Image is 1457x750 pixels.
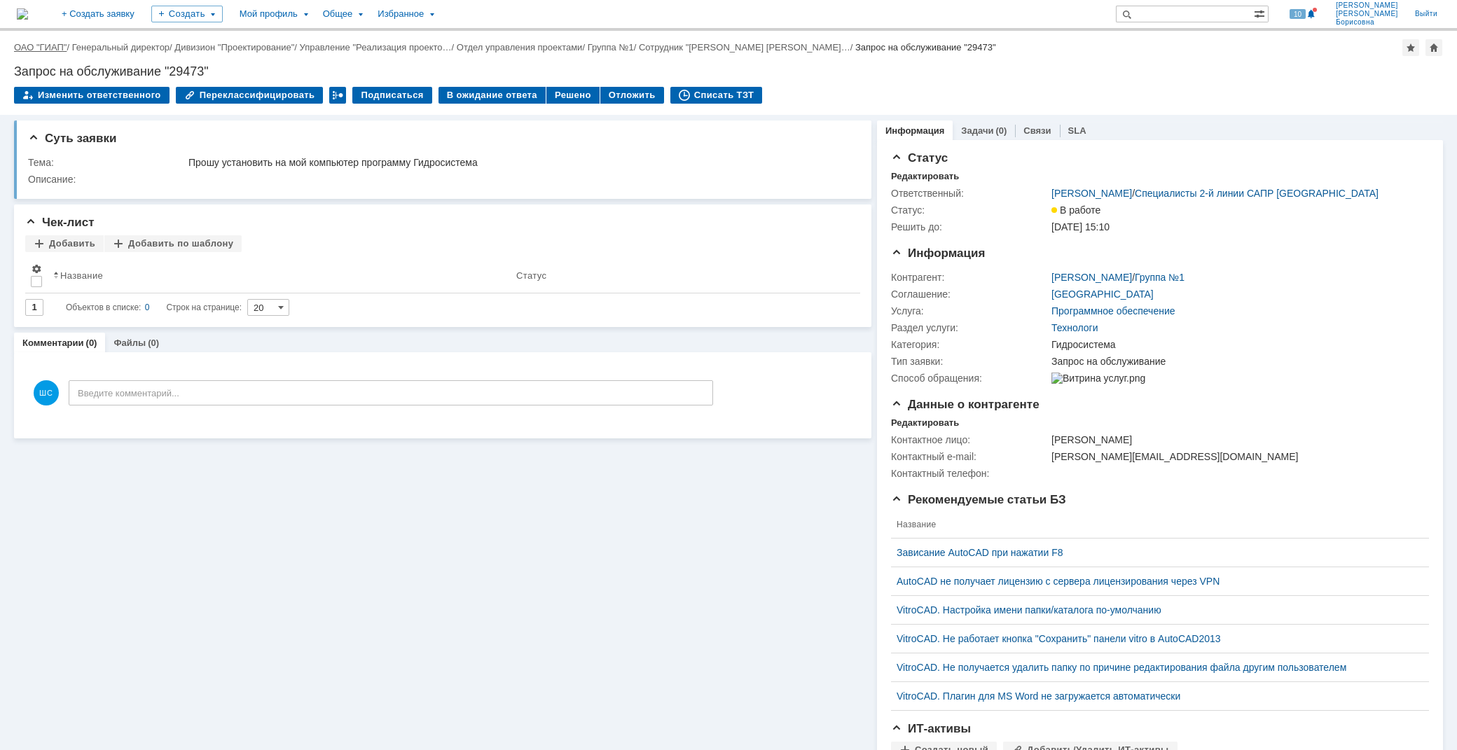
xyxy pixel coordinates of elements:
[897,690,1412,702] a: VitroCAD. Плагин для MS Word не загружается автоматически
[891,339,1049,350] div: Категория:
[72,42,175,53] div: /
[855,42,996,53] div: Запрос на обслуживание "29473"
[300,42,457,53] div: /
[1336,18,1398,27] span: Борисовна
[1051,272,1185,283] div: /
[300,42,452,53] a: Управление "Реализация проекто…
[25,216,95,229] span: Чек-лист
[113,338,146,348] a: Файлы
[891,417,959,429] div: Редактировать
[891,204,1049,216] div: Статус:
[1051,188,1379,199] div: /
[639,42,850,53] a: Сотрудник "[PERSON_NAME] [PERSON_NAME]…
[1425,39,1442,56] div: Сделать домашней страницей
[1051,289,1154,300] a: [GEOGRAPHIC_DATA]
[1290,9,1306,19] span: 10
[1402,39,1419,56] div: Добавить в избранное
[639,42,855,53] div: /
[891,722,971,735] span: ИТ-активы
[31,263,42,275] span: Настройки
[1051,373,1145,384] img: Витрина услуг.png
[1051,188,1132,199] a: [PERSON_NAME]
[72,42,170,53] a: Генеральный директор
[1336,10,1398,18] span: [PERSON_NAME]
[148,338,159,348] div: (0)
[66,299,242,316] i: Строк на странице:
[891,356,1049,367] div: Тип заявки:
[588,42,639,53] div: /
[1135,272,1185,283] a: Группа №1
[891,434,1049,445] div: Контактное лицо:
[891,246,985,260] span: Информация
[86,338,97,348] div: (0)
[891,493,1066,506] span: Рекомендуемые статьи БЗ
[457,42,588,53] div: /
[329,87,346,104] div: Работа с массовостью
[17,8,28,20] a: Перейти на домашнюю страницу
[885,125,944,136] a: Информация
[188,157,849,168] div: Прошу установить на мой компьютер программу Гидросистема
[1254,6,1268,20] span: Расширенный поиск
[891,322,1049,333] div: Раздел услуги:
[891,188,1049,199] div: Ответственный:
[17,8,28,20] img: logo
[897,604,1412,616] a: VitroCAD. Настройка имени папки/каталога по-умолчанию
[174,42,294,53] a: Дивизион "Проектирование"
[961,125,993,136] a: Задачи
[516,270,546,281] div: Статус
[891,221,1049,232] div: Решить до:
[14,64,1443,78] div: Запрос на обслуживание "29473"
[28,157,186,168] div: Тема:
[891,373,1049,384] div: Способ обращения:
[1051,305,1175,317] a: Программное обеспечение
[1023,125,1051,136] a: Связи
[1135,188,1379,199] a: Специалисты 2-й линии САПР [GEOGRAPHIC_DATA]
[995,125,1007,136] div: (0)
[14,42,67,53] a: ОАО "ГИАП"
[897,633,1412,644] a: VitroCAD. Не работает кнопка "Сохранить" панели vitro в AutoCAD2013
[891,289,1049,300] div: Соглашение:
[891,451,1049,462] div: Контактный e-mail:
[48,258,511,293] th: Название
[891,511,1418,539] th: Название
[1051,356,1421,367] div: Запрос на обслуживание
[1051,204,1100,216] span: В работе
[891,468,1049,479] div: Контактный телефон:
[22,338,84,348] a: Комментарии
[511,258,849,293] th: Статус
[891,398,1040,411] span: Данные о контрагенте
[34,380,59,405] span: ШС
[14,42,72,53] div: /
[174,42,299,53] div: /
[897,576,1412,587] a: AutoCAD не получает лицензию с сервера лицензирования через VPN
[891,151,948,165] span: Статус
[1051,221,1110,232] span: [DATE] 15:10
[891,305,1049,317] div: Услуга:
[60,270,103,281] div: Название
[151,6,223,22] div: Создать
[66,303,141,312] span: Объектов в списке:
[1051,339,1421,350] div: Гидросистема
[1336,1,1398,10] span: [PERSON_NAME]
[457,42,583,53] a: Отдел управления проектами
[1051,451,1421,462] div: [PERSON_NAME][EMAIL_ADDRESS][DOMAIN_NAME]
[897,547,1412,558] a: Зависание AutoCAD при нажатии F8
[891,272,1049,283] div: Контрагент:
[28,132,116,145] span: Суть заявки
[145,299,150,316] div: 0
[1051,272,1132,283] a: [PERSON_NAME]
[1051,434,1421,445] div: [PERSON_NAME]
[1068,125,1086,136] a: SLA
[1051,322,1098,333] a: Технологи
[891,171,959,182] div: Редактировать
[28,174,852,185] div: Описание:
[588,42,634,53] a: Группа №1
[897,662,1412,673] a: VitroCAD. Не получается удалить папку по причине редактирования файла другим пользователем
